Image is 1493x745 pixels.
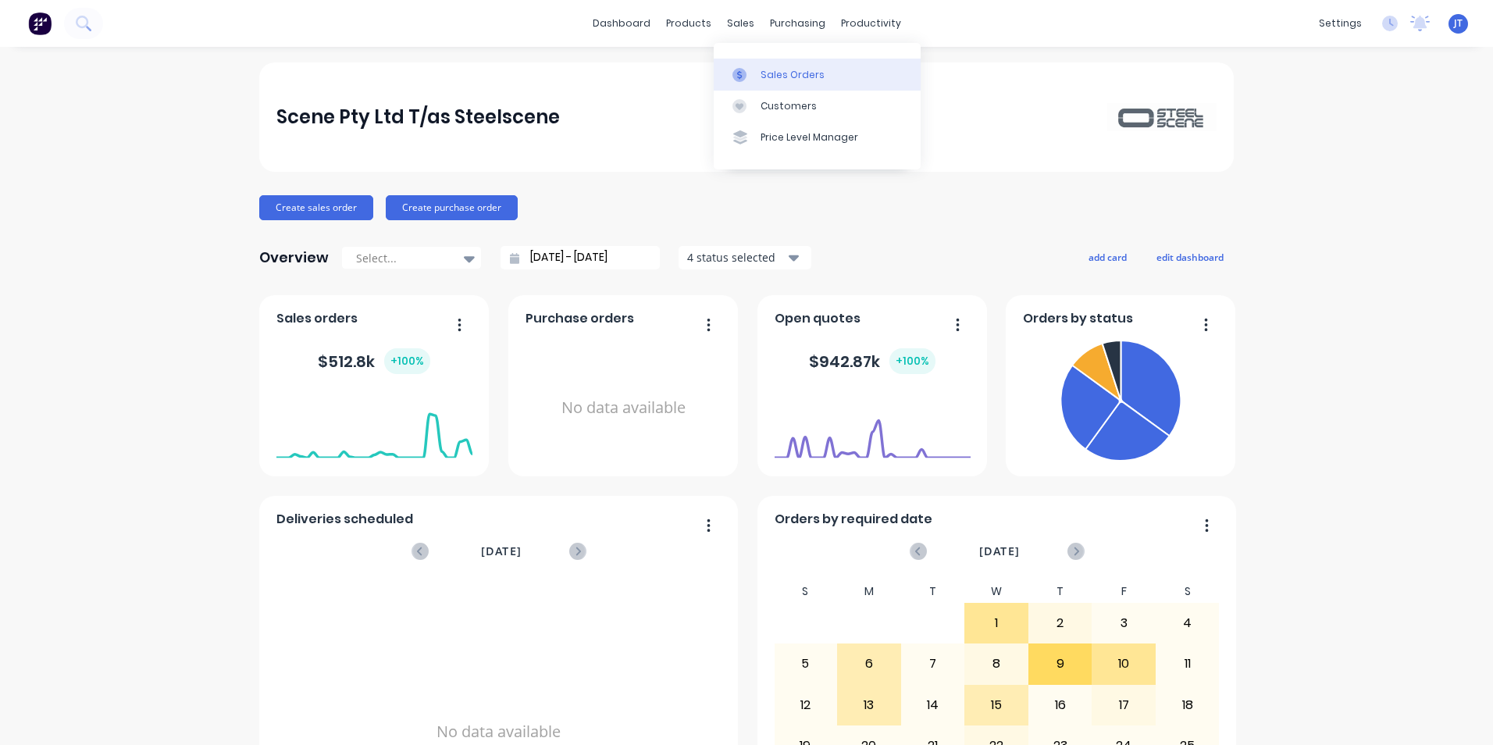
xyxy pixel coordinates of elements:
button: add card [1078,247,1137,267]
div: $ 942.87k [809,348,935,374]
button: edit dashboard [1146,247,1234,267]
span: Sales orders [276,309,358,328]
a: dashboard [585,12,658,35]
img: Factory [28,12,52,35]
a: Price Level Manager [714,122,921,153]
div: Price Level Manager [761,130,858,144]
div: S [1156,580,1220,603]
div: 5 [775,644,837,683]
div: T [901,580,965,603]
div: 4 status selected [687,249,786,266]
div: 11 [1156,644,1219,683]
a: Sales Orders [714,59,921,90]
div: M [837,580,901,603]
div: S [774,580,838,603]
div: No data available [526,334,722,482]
img: Scene Pty Ltd T/as Steelscene [1107,103,1217,130]
button: Create sales order [259,195,373,220]
div: + 100 % [384,348,430,374]
div: settings [1311,12,1370,35]
div: 8 [965,644,1028,683]
div: sales [719,12,762,35]
div: Sales Orders [761,68,825,82]
span: JT [1454,16,1463,30]
div: 12 [775,686,837,725]
button: 4 status selected [679,246,811,269]
div: Scene Pty Ltd T/as Steelscene [276,102,560,133]
span: [DATE] [979,543,1020,560]
div: $ 512.8k [318,348,430,374]
div: + 100 % [889,348,935,374]
span: Deliveries scheduled [276,510,413,529]
div: purchasing [762,12,833,35]
div: Customers [761,99,817,113]
span: Open quotes [775,309,861,328]
div: products [658,12,719,35]
div: 6 [838,644,900,683]
span: Purchase orders [526,309,634,328]
button: Create purchase order [386,195,518,220]
div: F [1092,580,1156,603]
div: 17 [1092,686,1155,725]
span: Orders by status [1023,309,1133,328]
div: 10 [1092,644,1155,683]
span: [DATE] [481,543,522,560]
div: Overview [259,242,329,273]
div: 4 [1156,604,1219,643]
div: 2 [1029,604,1092,643]
div: 18 [1156,686,1219,725]
div: 3 [1092,604,1155,643]
div: 13 [838,686,900,725]
div: T [1028,580,1092,603]
div: 9 [1029,644,1092,683]
div: 1 [965,604,1028,643]
div: W [964,580,1028,603]
a: Customers [714,91,921,122]
div: 14 [902,686,964,725]
div: 15 [965,686,1028,725]
div: productivity [833,12,909,35]
div: 7 [902,644,964,683]
div: 16 [1029,686,1092,725]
